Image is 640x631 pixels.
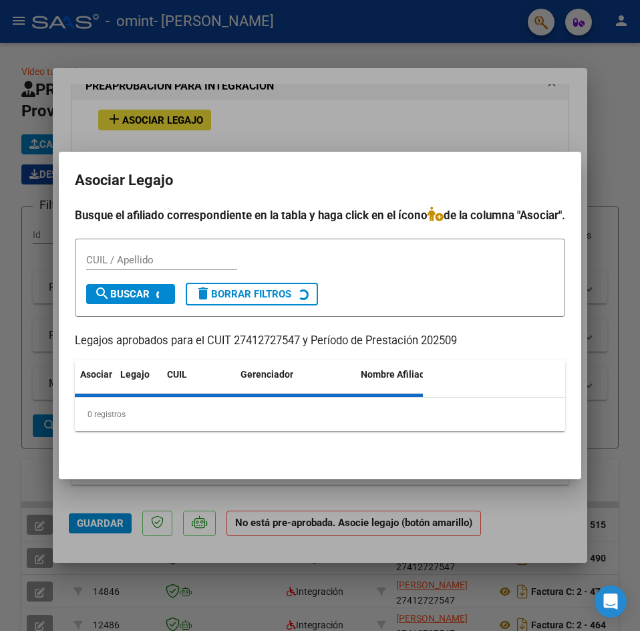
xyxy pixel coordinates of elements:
button: Buscar [86,284,175,304]
span: Asociar [80,369,112,380]
h4: Busque el afiliado correspondiente en la tabla y haga click en el ícono de la columna "Asociar". [75,207,565,224]
p: Legajos aprobados para el CUIT 27412727547 y Período de Prestación 202509 [75,333,565,350]
div: Open Intercom Messenger [595,586,627,618]
mat-icon: search [94,285,110,301]
datatable-header-cell: CUIL [162,360,235,404]
mat-icon: delete [195,285,211,301]
span: Buscar [94,288,150,300]
datatable-header-cell: Nombre Afiliado [355,360,456,404]
button: Borrar Filtros [186,283,318,305]
span: Legajo [120,369,150,380]
datatable-header-cell: Gerenciador [235,360,355,404]
div: 0 registros [75,398,565,431]
span: Gerenciador [241,369,293,380]
datatable-header-cell: Legajo [115,360,162,404]
span: Borrar Filtros [195,288,291,300]
span: Nombre Afiliado [361,369,430,380]
datatable-header-cell: Asociar [75,360,115,404]
h2: Asociar Legajo [75,168,565,193]
span: CUIL [167,369,187,380]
